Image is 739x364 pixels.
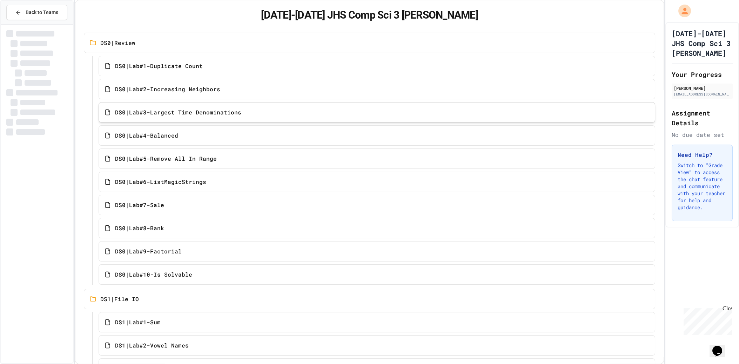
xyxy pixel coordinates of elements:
[99,79,655,99] a: DS0|Lab#2-Increasing Neighbors
[99,312,655,332] a: DS1|Lab#1-Sum
[99,264,655,285] a: DS0|Lab#10-Is Solvable
[115,224,164,232] span: DS0|Lab#8-Bank
[100,39,135,47] span: DS0|Review
[678,162,727,211] p: Switch to "Grade View" to access the chat feature and communicate with your teacher for help and ...
[674,85,731,91] div: [PERSON_NAME]
[99,172,655,192] a: DS0|Lab#6-ListMagicStrings
[99,195,655,215] a: DS0|Lab#7-Sale
[115,341,189,350] span: DS1|Lab#2-Vowel Names
[674,92,731,97] div: [EMAIL_ADDRESS][DOMAIN_NAME]
[99,56,655,76] a: DS0|Lab#1-Duplicate Count
[84,9,655,21] h1: [DATE]-[DATE] JHS Comp Sci 3 [PERSON_NAME]
[115,201,164,209] span: DS0|Lab#7-Sale
[99,218,655,238] a: DS0|Lab#8-Bank
[99,125,655,146] a: DS0|Lab#4-Balanced
[710,336,732,357] iframe: chat widget
[26,9,58,16] span: Back to Teams
[99,241,655,262] a: DS0|Lab#9-Factorial
[672,70,733,79] h2: Your Progress
[115,154,217,163] span: DS0|Lab#5-Remove All In Range
[115,108,241,117] span: DS0|Lab#3-Largest Time Denominations
[115,178,206,186] span: DS0|Lab#6-ListMagicStrings
[115,131,178,140] span: DS0|Lab#4-Balanced
[678,151,727,159] h3: Need Help?
[115,62,203,70] span: DS0|Lab#1-Duplicate Count
[115,270,192,279] span: DS0|Lab#10-Is Solvable
[100,295,139,303] span: DS1|File IO
[115,318,161,326] span: DS1|Lab#1-Sum
[99,102,655,123] a: DS0|Lab#3-Largest Time Denominations
[115,85,220,93] span: DS0|Lab#2-Increasing Neighbors
[99,148,655,169] a: DS0|Lab#5-Remove All In Range
[115,247,182,256] span: DS0|Lab#9-Factorial
[99,335,655,356] a: DS1|Lab#2-Vowel Names
[672,131,733,139] div: No due date set
[671,3,693,19] div: My Account
[3,3,48,45] div: Chat with us now!Close
[681,305,732,335] iframe: chat widget
[672,108,733,128] h2: Assignment Details
[672,28,733,58] h1: [DATE]-[DATE] JHS Comp Sci 3 [PERSON_NAME]
[6,5,67,20] button: Back to Teams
